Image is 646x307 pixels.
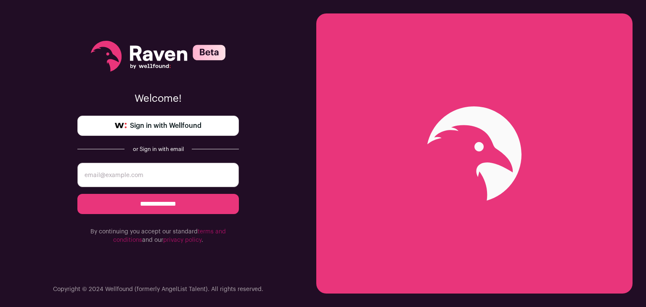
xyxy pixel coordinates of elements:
[115,123,127,129] img: wellfound-symbol-flush-black-fb3c872781a75f747ccb3a119075da62bfe97bd399995f84a933054e44a575c4.png
[77,92,239,106] p: Welcome!
[77,228,239,244] p: By continuing you accept our standard and our .
[77,163,239,187] input: email@example.com
[130,121,201,131] span: Sign in with Wellfound
[131,146,185,153] div: or Sign in with email
[77,116,239,136] a: Sign in with Wellfound
[163,237,201,243] a: privacy policy
[53,285,263,294] p: Copyright © 2024 Wellfound (formerly AngelList Talent). All rights reserved.
[113,229,226,243] a: terms and conditions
